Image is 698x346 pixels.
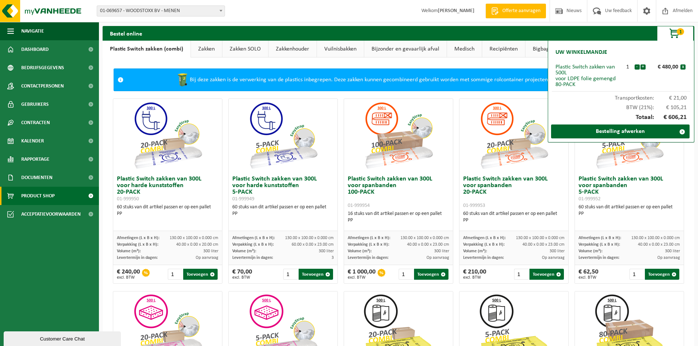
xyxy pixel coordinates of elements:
[21,187,55,205] span: Product Shop
[638,242,680,247] span: 40.00 x 0.00 x 23.00 cm
[501,7,542,15] span: Offerte aanvragen
[232,275,252,280] span: excl. BTW
[550,249,565,253] span: 300 liter
[579,196,601,202] span: 01-999952
[196,256,218,260] span: Op aanvraag
[654,95,687,101] span: € 21,00
[463,203,485,208] span: 01-999953
[579,211,680,217] div: PP
[232,249,256,253] span: Volume (m³):
[522,242,565,247] span: 40.00 x 0.00 x 23.00 cm
[21,40,49,59] span: Dashboard
[127,69,669,91] div: Bij deze zakken is de verwerking van de plastics inbegrepen. Deze zakken kunnen gecombineerd gebr...
[292,242,334,247] span: 60.00 x 0.00 x 23.00 cm
[463,176,565,209] h3: Plastic Switch zakken van 300L voor spanbanden 20-PACK
[399,269,414,280] input: 1
[621,64,634,70] div: 1
[299,269,333,280] button: Toevoegen
[168,269,183,280] input: 1
[579,249,602,253] span: Volume (m³):
[477,99,551,172] img: 01-999953
[514,269,529,280] input: 1
[117,196,139,202] span: 01-999950
[635,64,640,70] button: -
[463,256,504,260] span: Levertermijn in dagen:
[579,204,680,217] div: 60 stuks van dit artikel passen er op een pallet
[552,111,690,124] div: Totaal:
[529,269,564,280] button: Toevoegen
[407,242,449,247] span: 40.00 x 0.00 x 23.00 cm
[555,64,621,88] div: Plastic Switch zakken van 500L voor LDPE folie gemengd 80-PACK
[579,236,621,240] span: Afmetingen (L x B x H):
[232,256,273,260] span: Levertermijn in dagen:
[657,26,694,41] button: 1
[463,249,487,253] span: Volume (m³):
[647,64,680,70] div: € 480,00
[447,41,482,57] a: Medisch
[552,92,690,101] div: Transportkosten:
[542,256,565,260] span: Op aanvraag
[191,41,222,57] a: Zakken
[552,44,611,60] h2: Uw winkelmandje
[269,41,317,57] a: Zakkenhouder
[640,64,646,70] button: +
[485,4,546,18] a: Offerte aanvragen
[426,256,449,260] span: Op aanvraag
[232,196,254,202] span: 01-999949
[183,269,218,280] button: Toevoegen
[348,203,370,208] span: 01-999954
[348,242,389,247] span: Verpakking (L x B x H):
[551,124,690,138] a: Bestelling afwerken
[203,249,218,253] span: 300 liter
[348,236,390,240] span: Afmetingen (L x B x H):
[463,217,565,224] div: PP
[317,41,364,57] a: Vuilnisbakken
[579,176,680,202] h3: Plastic Switch zakken van 300L voor spanbanden 5-PACK
[665,249,680,253] span: 300 liter
[348,176,449,209] h3: Plastic Switch zakken van 300L voor spanbanden 100-PACK
[414,269,448,280] button: Toevoegen
[348,275,376,280] span: excl. BTW
[232,269,252,280] div: € 70,00
[21,150,49,168] span: Rapportage
[170,236,218,240] span: 130.00 x 100.00 x 0.000 cm
[654,105,687,111] span: € 105,21
[332,256,334,260] span: 3
[232,242,274,247] span: Verpakking (L x B x H):
[362,99,435,172] img: 01-999954
[579,242,620,247] span: Verpakking (L x B x H):
[516,236,565,240] span: 130.00 x 100.00 x 0.000 cm
[232,204,334,217] div: 60 stuks van dit artikel passen er op een pallet
[348,249,372,253] span: Volume (m³):
[21,22,44,40] span: Navigatie
[579,275,598,280] span: excl. BTW
[348,211,449,224] div: 16 stuks van dit artikel passen er op een pallet
[131,99,204,172] img: 01-999950
[677,28,684,35] span: 1
[364,41,447,57] a: Bijzonder en gevaarlijk afval
[680,64,686,70] button: x
[482,41,525,57] a: Recipiënten
[247,99,320,172] img: 01-999949
[117,275,140,280] span: excl. BTW
[21,59,64,77] span: Bedrijfsgegevens
[117,269,140,280] div: € 240,00
[525,41,559,57] a: Bigbags
[434,249,449,253] span: 300 liter
[21,114,50,132] span: Contracten
[348,269,376,280] div: € 1 000,00
[117,204,218,217] div: 60 stuks van dit artikel passen er op een pallet
[103,26,149,40] h2: Bestel online
[463,236,506,240] span: Afmetingen (L x B x H):
[103,41,191,57] a: Plastic Switch zakken (combi)
[463,242,505,247] span: Verpakking (L x B x H):
[21,205,81,223] span: Acceptatievoorwaarden
[400,236,449,240] span: 130.00 x 100.00 x 0.000 cm
[579,256,619,260] span: Levertermijn in dagen:
[117,211,218,217] div: PP
[654,114,687,121] span: € 606,21
[232,236,275,240] span: Afmetingen (L x B x H):
[117,176,218,202] h3: Plastic Switch zakken van 300L voor harde kunststoffen 20-PACK
[463,269,486,280] div: € 210,00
